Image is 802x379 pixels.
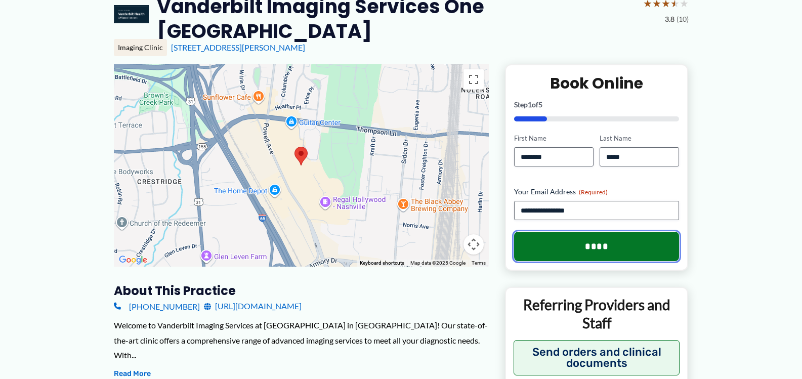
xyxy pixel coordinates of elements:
span: Map data ©2025 Google [410,260,466,266]
div: Imaging Clinic [114,39,167,56]
img: Google [116,254,150,267]
div: Welcome to Vanderbilt Imaging Services at [GEOGRAPHIC_DATA] in [GEOGRAPHIC_DATA]! Our state-of-th... [114,318,489,363]
span: (Required) [579,188,608,196]
a: Terms (opens in new tab) [472,260,486,266]
p: Step of [514,101,680,108]
button: Map camera controls [463,234,484,255]
button: Send orders and clinical documents [514,340,680,375]
button: Keyboard shortcuts [360,260,404,267]
p: Referring Providers and Staff [514,296,680,332]
a: [URL][DOMAIN_NAME] [204,299,302,314]
a: [PHONE_NUMBER] [114,299,200,314]
label: Your Email Address [514,187,680,197]
a: Open this area in Google Maps (opens a new window) [116,254,150,267]
h2: Book Online [514,73,680,93]
span: (10) [677,13,689,26]
button: Toggle fullscreen view [463,69,484,90]
span: 5 [538,100,542,109]
h3: About this practice [114,283,489,299]
label: First Name [514,134,594,143]
span: 1 [528,100,532,109]
span: 3.8 [665,13,674,26]
a: [STREET_ADDRESS][PERSON_NAME] [171,43,305,52]
label: Last Name [600,134,679,143]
